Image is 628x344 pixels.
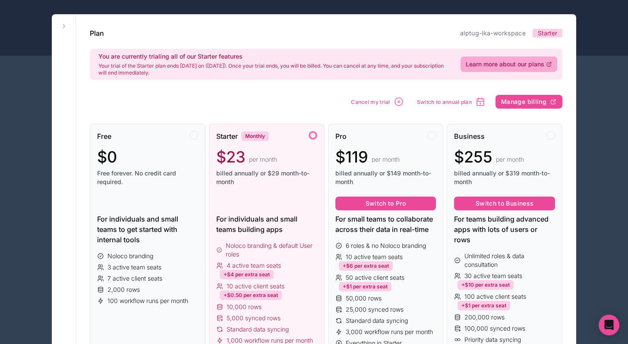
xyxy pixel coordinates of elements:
[335,197,436,210] button: Switch to Pro
[464,272,522,280] span: 30 active team seats
[216,148,246,166] span: $23
[464,313,505,322] span: 200,000 rows
[227,314,281,322] span: 5,000 synced rows
[335,169,436,186] span: billed annually or $149 month-to-month
[90,28,104,38] h1: Plan
[107,263,161,272] span: 3 active team seats
[464,324,525,333] span: 100,000 synced rows
[97,214,198,245] div: For individuals and small teams to get started with internal tools
[249,155,277,164] span: per month
[227,282,284,291] span: 10 active client seats
[216,131,238,141] span: Starter
[216,214,317,235] div: For individuals and small teams building apps
[346,273,404,282] span: 50 active client seats
[107,274,162,283] span: 7 active client seats
[107,297,188,305] span: 100 workflow runs per month
[454,131,485,141] span: Business
[458,301,510,310] div: +$1 per extra seat
[346,305,404,314] span: 25,000 synced rows
[335,131,347,141] span: Pro
[107,285,140,294] span: 2,000 rows
[454,148,492,166] span: $255
[241,131,269,141] div: Monthly
[339,282,391,291] div: +$1 per extra seat
[460,29,526,37] a: alptug-ika-workspace
[466,60,544,69] span: Learn more about our plans
[107,252,153,260] span: Noloco branding
[346,241,426,250] span: 6 roles & no Noloco branding
[464,252,555,269] span: Unlimited roles & data consultation
[599,315,619,335] div: Open Intercom Messenger
[414,94,489,110] button: Switch to annual plan
[97,131,111,141] span: Free
[98,52,450,61] h2: You are currently trialing all of our Starter features
[98,63,450,76] p: Your trial of the Starter plan ends [DATE] on ([DATE]). Once your trial ends, you will be billed....
[97,148,117,166] span: $0
[227,325,289,334] span: Standard data syncing
[495,95,562,109] button: Manage billing
[417,99,472,105] span: Switch to annual plan
[348,94,407,110] button: Cancel my trial
[97,169,198,186] span: Free forever. No credit card required.
[339,261,393,271] div: +$6 per extra seat
[454,214,555,245] div: For teams building advanced apps with lots of users or rows
[454,169,555,186] span: billed annually or $319 month-to-month
[464,292,526,301] span: 100 active client seats
[461,56,557,72] a: Learn more about our plans
[220,291,282,300] div: +$0.50 per extra seat
[346,328,433,336] span: 3,000 workflow runs per month
[227,303,262,311] span: 10,000 rows
[346,316,408,325] span: Standard data syncing
[346,294,382,303] span: 50,000 rows
[538,29,557,38] span: Starter
[458,280,514,290] div: +$10 per extra seat
[346,253,403,261] span: 10 active team seats
[372,155,400,164] span: per month
[454,197,555,210] button: Switch to Business
[227,261,281,270] span: 4 active team seats
[220,270,274,279] div: +$4 per extra seat
[464,335,521,344] span: Priority data syncing
[501,98,546,106] span: Manage billing
[496,155,524,164] span: per month
[351,99,390,105] span: Cancel my trial
[335,148,368,166] span: $119
[216,169,317,186] span: billed annually or $29 month-to-month
[226,241,317,259] span: Noloco branding & default User roles
[335,214,436,235] div: For small teams to collaborate across their data in real-time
